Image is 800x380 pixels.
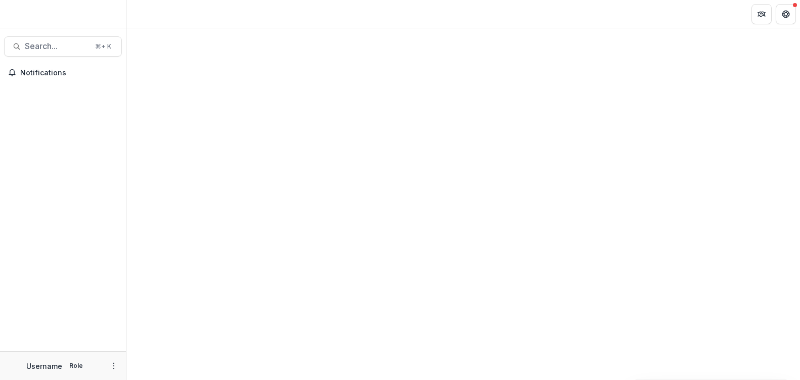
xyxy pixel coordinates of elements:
[93,41,113,52] div: ⌘ + K
[4,36,122,57] button: Search...
[66,361,86,370] p: Role
[130,7,173,21] nav: breadcrumb
[25,41,89,51] span: Search...
[776,4,796,24] button: Get Help
[20,69,118,77] span: Notifications
[4,65,122,81] button: Notifications
[751,4,772,24] button: Partners
[26,361,62,371] p: Username
[108,360,120,372] button: More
